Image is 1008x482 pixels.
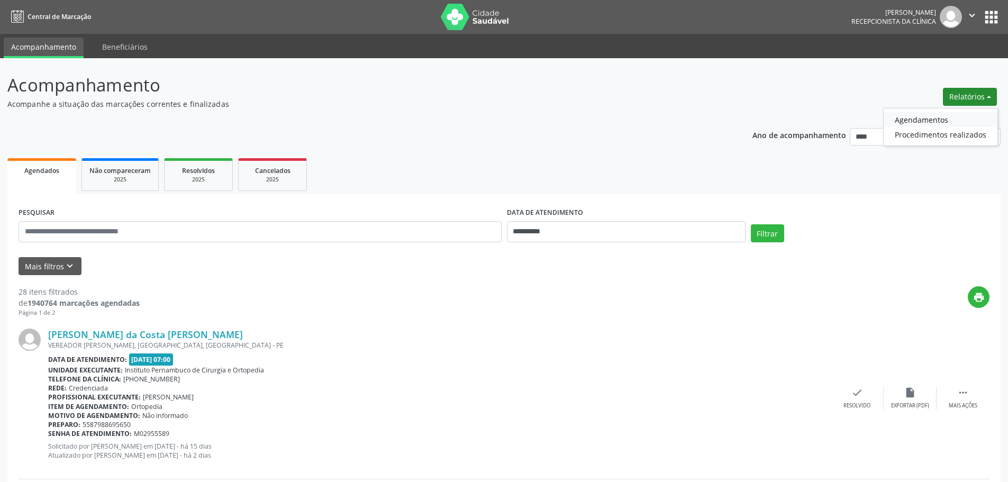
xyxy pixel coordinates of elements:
i: insert_drive_file [904,387,916,398]
div: Exportar (PDF) [891,402,929,410]
b: Data de atendimento: [48,355,127,364]
a: Procedimentos realizados [884,127,997,142]
span: Agendados [24,166,59,175]
i: print [973,292,985,303]
label: DATA DE ATENDIMENTO [507,205,583,221]
div: 2025 [172,176,225,184]
div: Mais ações [949,402,977,410]
i:  [966,10,978,21]
span: 5587988695650 [83,420,131,429]
label: PESQUISAR [19,205,55,221]
div: 28 itens filtrados [19,286,140,297]
b: Senha de atendimento: [48,429,132,438]
span: Recepcionista da clínica [851,17,936,26]
p: Acompanhamento [7,72,703,98]
div: Página 1 de 2 [19,308,140,317]
strong: 1940764 marcações agendadas [28,298,140,308]
p: Solicitado por [PERSON_NAME] em [DATE] - há 15 dias Atualizado por [PERSON_NAME] em [DATE] - há 2... [48,442,831,460]
b: Item de agendamento: [48,402,129,411]
button: print [968,286,989,308]
i: check [851,387,863,398]
span: [DATE] 07:00 [129,353,174,366]
a: [PERSON_NAME] da Costa [PERSON_NAME] [48,329,243,340]
b: Preparo: [48,420,80,429]
span: Instituto Pernambuco de Cirurgia e Ortopedia [125,366,264,375]
b: Rede: [48,384,67,393]
span: Não informado [142,411,188,420]
span: [PHONE_NUMBER] [123,375,180,384]
a: Acompanhamento [4,38,84,58]
b: Telefone da clínica: [48,375,121,384]
div: Resolvido [843,402,870,410]
b: Motivo de agendamento: [48,411,140,420]
span: Credenciada [69,384,108,393]
b: Profissional executante: [48,393,141,402]
a: Beneficiários [95,38,155,56]
ul: Relatórios [883,108,998,146]
span: Resolvidos [182,166,215,175]
i:  [957,387,969,398]
p: Ano de acompanhamento [752,128,846,141]
button: Mais filtroskeyboard_arrow_down [19,257,81,276]
button: Filtrar [751,224,784,242]
span: M02955589 [134,429,169,438]
span: Cancelados [255,166,290,175]
div: 2025 [89,176,151,184]
span: Central de Marcação [28,12,91,21]
img: img [940,6,962,28]
div: 2025 [246,176,299,184]
p: Acompanhe a situação das marcações correntes e finalizadas [7,98,703,110]
div: [PERSON_NAME] [851,8,936,17]
i: keyboard_arrow_down [64,260,76,272]
div: de [19,297,140,308]
button: Relatórios [943,88,997,106]
button: apps [982,8,1001,26]
img: img [19,329,41,351]
span: [PERSON_NAME] [143,393,194,402]
button:  [962,6,982,28]
a: Central de Marcação [7,8,91,25]
div: VEREADOR [PERSON_NAME], [GEOGRAPHIC_DATA], [GEOGRAPHIC_DATA] - PE [48,341,831,350]
span: Não compareceram [89,166,151,175]
a: Agendamentos [884,112,997,127]
span: Ortopedia [131,402,162,411]
b: Unidade executante: [48,366,123,375]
